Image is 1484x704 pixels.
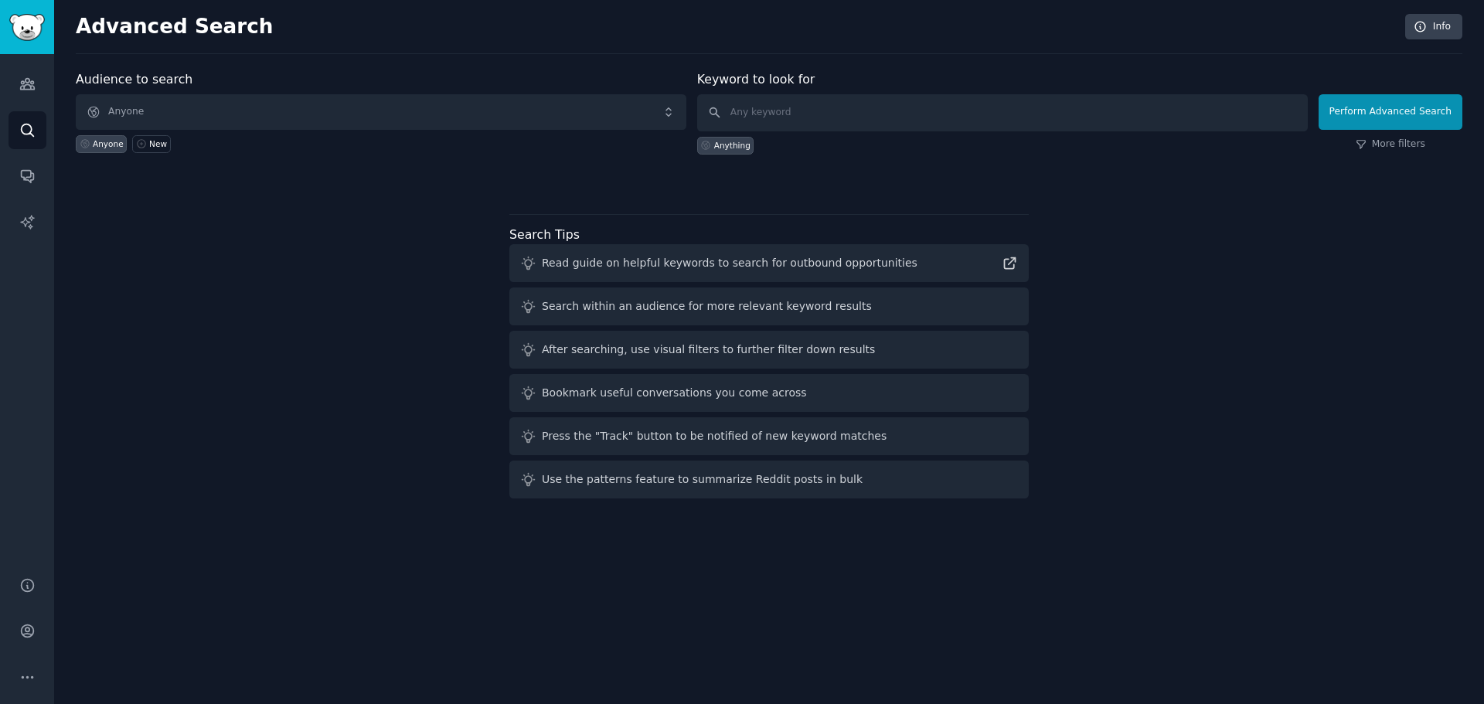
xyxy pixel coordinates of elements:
div: Anything [714,140,751,151]
div: New [149,138,167,149]
label: Keyword to look for [697,72,815,87]
div: Anyone [93,138,124,149]
button: Perform Advanced Search [1319,94,1462,130]
div: Use the patterns feature to summarize Reddit posts in bulk [542,471,863,488]
h2: Advanced Search [76,15,1397,39]
a: Info [1405,14,1462,40]
img: GummySearch logo [9,14,45,41]
div: Read guide on helpful keywords to search for outbound opportunities [542,255,917,271]
input: Any keyword [697,94,1308,131]
label: Search Tips [509,227,580,242]
div: Bookmark useful conversations you come across [542,385,807,401]
button: Anyone [76,94,686,130]
div: After searching, use visual filters to further filter down results [542,342,875,358]
div: Search within an audience for more relevant keyword results [542,298,872,315]
div: Press the "Track" button to be notified of new keyword matches [542,428,887,444]
a: More filters [1356,138,1425,151]
label: Audience to search [76,72,192,87]
a: New [132,135,170,153]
